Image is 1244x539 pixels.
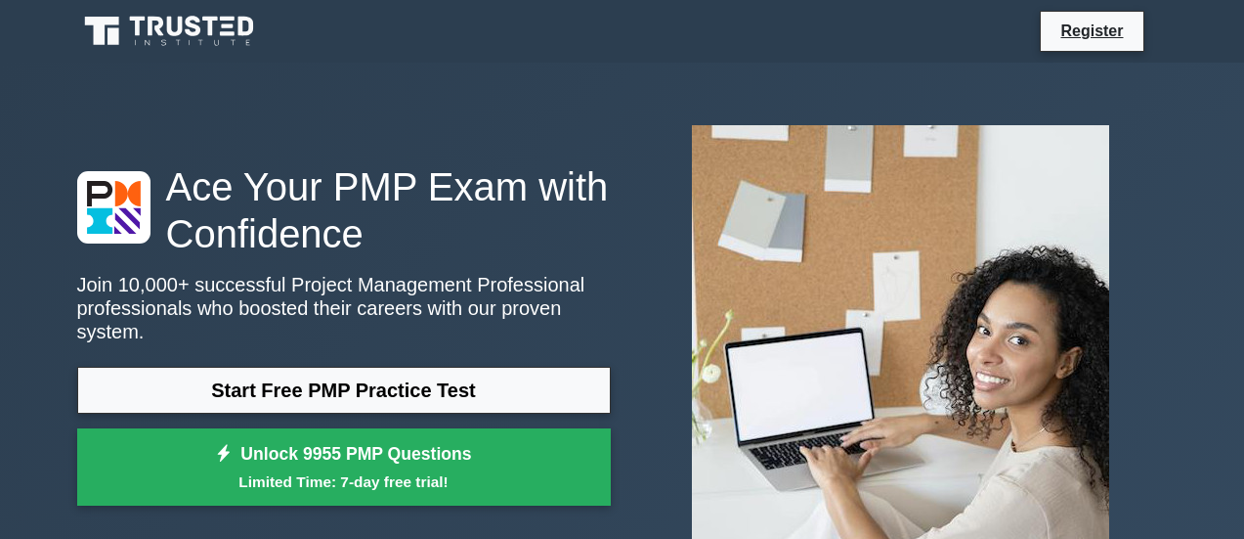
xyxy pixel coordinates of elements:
a: Register [1049,19,1135,43]
a: Start Free PMP Practice Test [77,367,611,414]
h1: Ace Your PMP Exam with Confidence [77,163,611,257]
small: Limited Time: 7-day free trial! [102,471,586,493]
a: Unlock 9955 PMP QuestionsLimited Time: 7-day free trial! [77,428,611,507]
p: Join 10,000+ successful Project Management Professional professionals who boosted their careers w... [77,273,611,343]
